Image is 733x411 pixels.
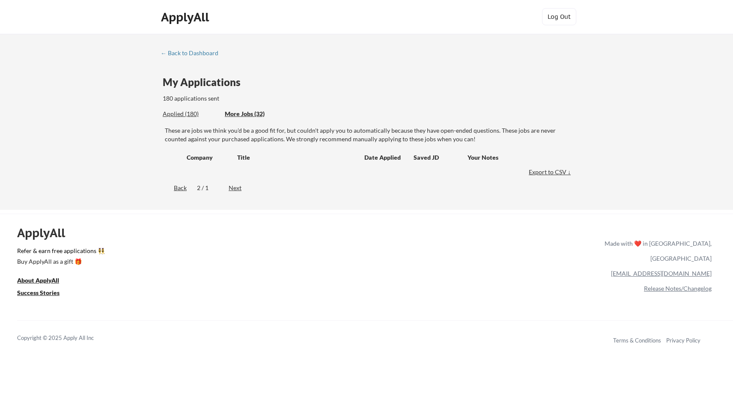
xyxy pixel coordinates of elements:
div: These are jobs we think you'd be a good fit for, but couldn't apply you to automatically because ... [165,126,573,143]
u: About ApplyAll [17,277,59,284]
div: Buy ApplyAll as a gift 🎁 [17,259,103,265]
div: Your Notes [468,153,565,162]
div: Applied (180) [163,110,218,118]
div: ← Back to Dashboard [161,50,225,56]
div: Copyright © 2025 Apply All Inc [17,334,116,342]
div: Back [161,184,187,192]
div: Next [229,184,251,192]
a: Refer & earn free applications 👯‍♀️ [17,248,426,257]
a: Privacy Policy [666,337,700,344]
div: Made with ❤️ in [GEOGRAPHIC_DATA], [GEOGRAPHIC_DATA] [601,236,712,266]
a: ← Back to Dashboard [161,50,225,58]
div: 180 applications sent [163,94,328,103]
div: These are job applications we think you'd be a good fit for, but couldn't apply you to automatica... [225,110,288,119]
div: Title [237,153,356,162]
div: 2 / 1 [197,184,218,192]
div: More Jobs (32) [225,110,288,118]
button: Log Out [542,8,576,25]
a: Release Notes/Changelog [644,285,712,292]
div: Date Applied [364,153,402,162]
div: Company [187,153,229,162]
div: My Applications [163,77,247,87]
a: About ApplyAll [17,276,71,286]
div: ApplyAll [161,10,212,24]
div: ApplyAll [17,226,75,240]
a: Success Stories [17,288,71,299]
u: Success Stories [17,289,60,296]
a: [EMAIL_ADDRESS][DOMAIN_NAME] [611,270,712,277]
a: Buy ApplyAll as a gift 🎁 [17,257,103,268]
div: Saved JD [414,149,468,165]
div: Export to CSV ↓ [529,168,573,176]
a: Terms & Conditions [613,337,661,344]
div: These are all the jobs you've been applied to so far. [163,110,218,119]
